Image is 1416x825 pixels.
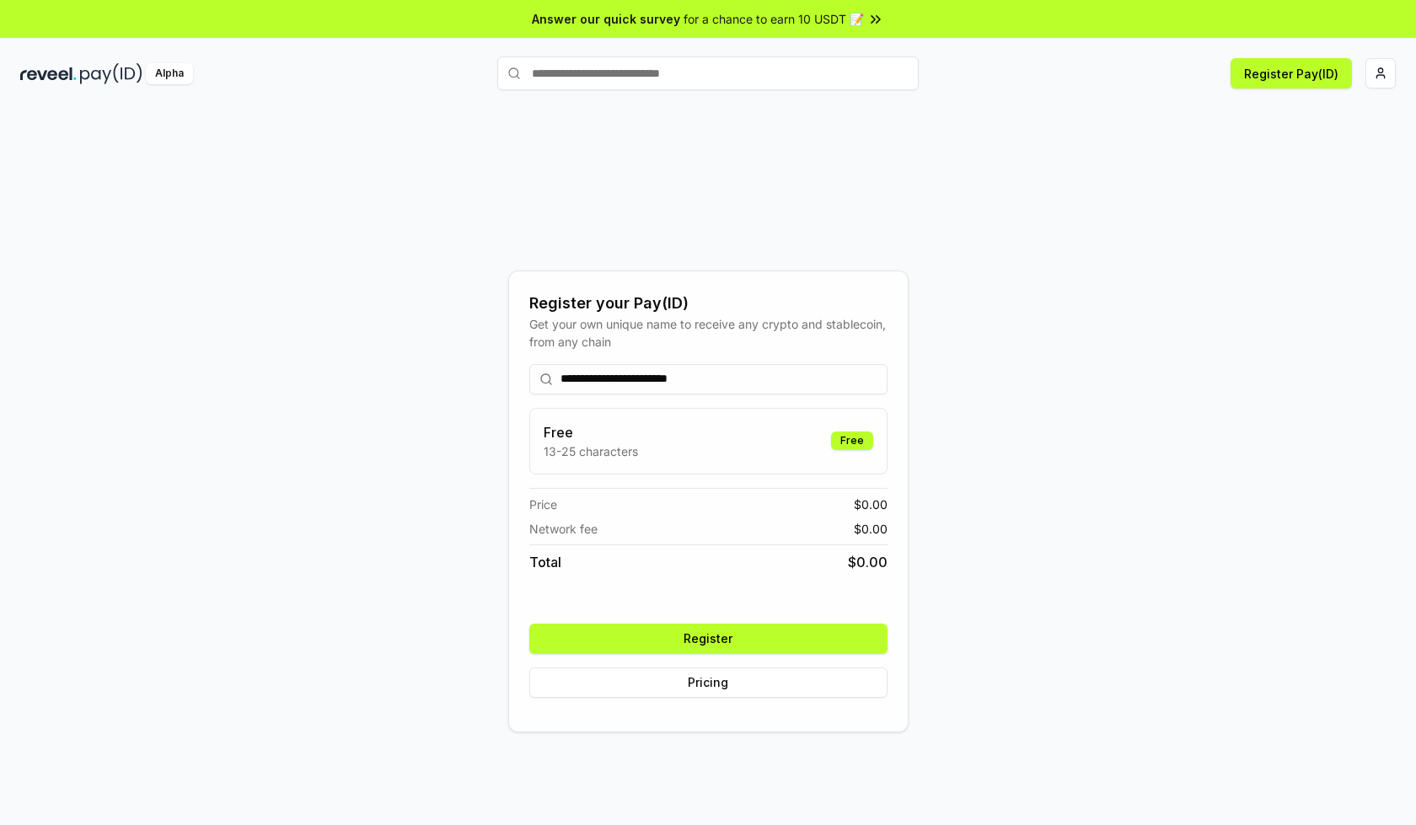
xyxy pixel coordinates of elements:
span: $ 0.00 [854,496,888,513]
img: pay_id [80,63,142,84]
div: Register your Pay(ID) [529,292,888,315]
div: Alpha [146,63,193,84]
p: 13-25 characters [544,442,638,460]
span: Answer our quick survey [532,10,680,28]
span: Total [529,552,561,572]
button: Register [529,624,888,654]
span: for a chance to earn 10 USDT 📝 [684,10,864,28]
span: Network fee [529,520,598,538]
div: Get your own unique name to receive any crypto and stablecoin, from any chain [529,315,888,351]
div: Free [831,431,873,450]
span: $ 0.00 [848,552,888,572]
span: $ 0.00 [854,520,888,538]
button: Register Pay(ID) [1231,58,1352,88]
h3: Free [544,422,638,442]
span: Price [529,496,557,513]
img: reveel_dark [20,63,77,84]
button: Pricing [529,667,888,698]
